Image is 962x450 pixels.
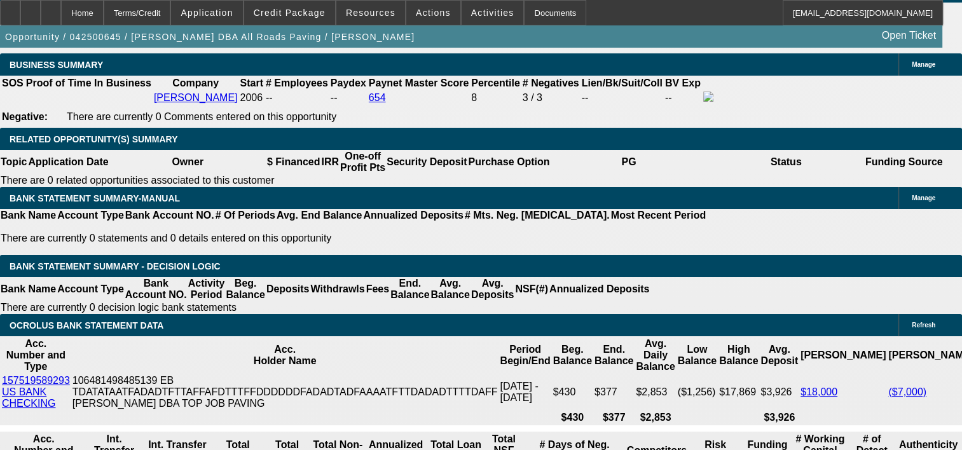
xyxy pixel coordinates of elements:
[10,261,221,271] span: Bank Statement Summary - Decision Logic
[125,277,188,301] th: Bank Account NO.
[635,337,675,373] th: Avg. Daily Balance
[340,150,386,174] th: One-off Profit Pts
[266,78,328,88] b: # Employees
[25,77,152,90] th: Proof of Time In Business
[320,150,340,174] th: IRR
[912,194,935,201] span: Manage
[57,277,125,301] th: Account Type
[877,25,941,46] a: Open Ticket
[801,386,837,397] a: $18,000
[462,1,524,25] button: Activities
[471,92,519,104] div: 8
[912,322,935,329] span: Refresh
[912,61,935,68] span: Manage
[57,209,125,222] th: Account Type
[610,209,706,222] th: Most Recent Period
[594,337,634,373] th: End. Balance
[5,32,415,42] span: Opportunity / 042500645 / [PERSON_NAME] DBA All Roads Paving / [PERSON_NAME]
[1,77,24,90] th: SOS
[888,386,926,397] a: ($7,000)
[549,277,650,301] th: Annualized Deposits
[346,8,395,18] span: Resources
[499,374,551,410] td: [DATE] - [DATE]
[760,411,799,424] th: $3,926
[362,209,464,222] th: Annualized Deposits
[225,277,265,301] th: Beg. Balance
[471,8,514,18] span: Activities
[550,150,707,174] th: PG
[800,337,886,373] th: [PERSON_NAME]
[760,374,799,410] td: $3,926
[27,150,109,174] th: Application Date
[430,277,470,301] th: Avg. Balance
[266,150,321,174] th: $ Financed
[406,1,460,25] button: Actions
[581,91,663,105] td: --
[2,375,70,409] a: 157519589293 US BANK CHECKING
[266,92,273,103] span: --
[594,411,634,424] th: $377
[718,337,759,373] th: High Balance
[188,277,226,301] th: Activity Period
[172,78,219,88] b: Company
[760,337,799,373] th: Avg. Deposit
[181,8,233,18] span: Application
[10,193,180,203] span: BANK STATEMENT SUMMARY-MANUAL
[499,337,551,373] th: Period Begin/End
[72,337,498,373] th: Acc. Holder Name
[718,374,759,410] td: $17,869
[635,411,675,424] th: $2,853
[467,150,550,174] th: Purchase Option
[72,374,498,410] td: 106481498485139 EB TDATATAATFADADTFTTAFFAFDTTTFFDDDDDDFADADTADFAAAATFTTDADADTTTTDAFF [PERSON_NAME...
[677,337,717,373] th: Low Balance
[369,92,386,103] a: 654
[664,91,701,105] td: --
[390,277,430,301] th: End. Balance
[154,92,238,103] a: [PERSON_NAME]
[369,78,469,88] b: Paynet Master Score
[276,209,363,222] th: Avg. End Balance
[125,209,215,222] th: Bank Account NO.
[665,78,701,88] b: BV Exp
[1,233,706,244] p: There are currently 0 statements and 0 details entered on this opportunity
[471,277,515,301] th: Avg. Deposits
[635,374,675,410] td: $2,853
[865,150,944,174] th: Funding Source
[10,320,163,331] span: OCROLUS BANK STATEMENT DATA
[471,78,519,88] b: Percentile
[553,337,593,373] th: Beg. Balance
[331,78,366,88] b: Paydex
[553,411,593,424] th: $430
[2,111,48,122] b: Negative:
[416,8,451,18] span: Actions
[1,337,71,373] th: Acc. Number and Type
[240,78,263,88] b: Start
[10,60,103,70] span: BUSINESS SUMMARY
[708,150,865,174] th: Status
[386,150,467,174] th: Security Deposit
[582,78,663,88] b: Lien/Bk/Suit/Coll
[310,277,365,301] th: Withdrawls
[254,8,326,18] span: Credit Package
[215,209,276,222] th: # Of Periods
[330,91,367,105] td: --
[366,277,390,301] th: Fees
[514,277,549,301] th: NSF(#)
[109,150,266,174] th: Owner
[703,92,713,102] img: facebook-icon.png
[336,1,405,25] button: Resources
[464,209,610,222] th: # Mts. Neg. [MEDICAL_DATA].
[10,134,177,144] span: RELATED OPPORTUNITY(S) SUMMARY
[677,374,717,410] td: ($1,256)
[594,374,634,410] td: $377
[523,78,579,88] b: # Negatives
[244,1,335,25] button: Credit Package
[553,374,593,410] td: $430
[523,92,579,104] div: 3 / 3
[239,91,263,105] td: 2006
[171,1,242,25] button: Application
[266,277,310,301] th: Deposits
[67,111,336,122] span: There are currently 0 Comments entered on this opportunity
